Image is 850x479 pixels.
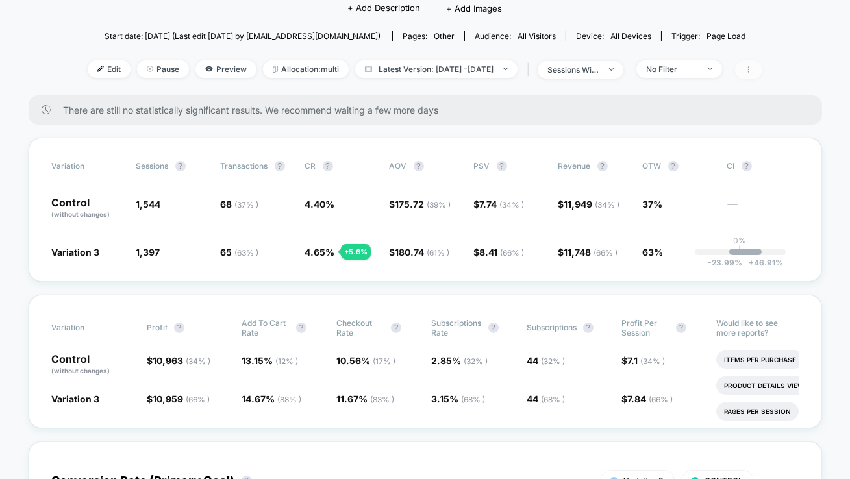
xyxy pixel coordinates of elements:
[336,355,395,366] span: 10.56 %
[488,323,499,333] button: ?
[52,197,123,219] p: Control
[64,104,796,116] span: There are still no statistically significant results. We recommend waiting a few more days
[643,199,663,210] span: 37%
[566,31,661,41] span: Device:
[52,210,110,218] span: (without changes)
[305,199,335,210] span: 4.40 %
[564,247,618,258] span: 11,748
[627,393,673,404] span: 7.84
[621,355,665,366] span: $
[621,393,673,404] span: $
[595,200,620,210] span: ( 34 % )
[97,66,104,72] img: edit
[403,31,455,41] div: Pages:
[137,60,189,78] span: Pause
[646,64,698,74] div: No Filter
[716,402,799,421] li: Pages Per Session
[336,318,384,338] span: Checkout Rate
[186,395,210,404] span: ( 66 % )
[277,395,301,404] span: ( 88 % )
[497,161,507,171] button: ?
[708,68,712,70] img: end
[541,395,565,404] span: ( 68 % )
[296,323,306,333] button: ?
[432,393,486,404] span: 3.15 %
[716,318,798,338] p: Would like to see more reports?
[742,258,783,267] span: 46.91 %
[305,161,316,171] span: CR
[390,199,451,210] span: $
[527,323,577,332] span: Subscriptions
[147,393,210,404] span: $
[275,161,285,171] button: ?
[643,161,714,171] span: OTW
[414,161,424,171] button: ?
[501,248,525,258] span: ( 66 % )
[395,247,450,258] span: 180.74
[597,161,608,171] button: ?
[275,356,298,366] span: ( 12 % )
[558,199,620,210] span: $
[195,60,256,78] span: Preview
[432,318,482,338] span: Subscriptions Rate
[52,247,100,258] span: Variation 3
[347,2,420,15] span: + Add Description
[242,393,301,404] span: 14.67 %
[391,323,401,333] button: ?
[524,60,538,79] span: |
[242,355,298,366] span: 13.15 %
[52,318,123,338] span: Variation
[432,355,488,366] span: 2.85 %
[174,323,184,333] button: ?
[242,318,290,338] span: Add To Cart Rate
[547,65,599,75] div: sessions with impression
[564,199,620,210] span: 11,949
[323,161,333,171] button: ?
[105,31,381,41] span: Start date: [DATE] (Last edit [DATE] by [EMAIL_ADDRESS][DOMAIN_NAME])
[474,199,525,210] span: $
[727,161,799,171] span: CI
[716,376,835,395] li: Product Details Views Rate
[627,355,665,366] span: 7.1
[708,258,742,267] span: -23.99 %
[136,161,169,171] span: Sessions
[52,161,123,171] span: Variation
[355,60,518,78] span: Latest Version: [DATE] - [DATE]
[395,199,451,210] span: 175.72
[527,355,565,366] span: 44
[706,31,745,41] span: Page Load
[734,236,747,245] p: 0%
[341,244,371,260] div: + 5.6 %
[221,247,259,258] span: 65
[503,68,508,70] img: end
[594,248,618,258] span: ( 66 % )
[147,355,210,366] span: $
[668,161,679,171] button: ?
[527,393,565,404] span: 44
[583,323,594,333] button: ?
[739,245,742,255] p: |
[649,395,673,404] span: ( 66 % )
[434,31,455,41] span: other
[263,60,349,78] span: Allocation: multi
[186,356,210,366] span: ( 34 % )
[671,31,745,41] div: Trigger:
[480,199,525,210] span: 7.74
[558,247,618,258] span: $
[676,323,686,333] button: ?
[235,248,259,258] span: ( 63 % )
[446,3,502,14] span: + Add Images
[88,60,131,78] span: Edit
[175,161,186,171] button: ?
[221,161,268,171] span: Transactions
[52,393,100,404] span: Variation 3
[640,356,665,366] span: ( 34 % )
[427,248,450,258] span: ( 61 % )
[136,199,161,210] span: 1,544
[136,247,160,258] span: 1,397
[749,258,754,267] span: +
[427,200,451,210] span: ( 39 % )
[370,395,394,404] span: ( 83 % )
[742,161,752,171] button: ?
[475,31,556,41] div: Audience:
